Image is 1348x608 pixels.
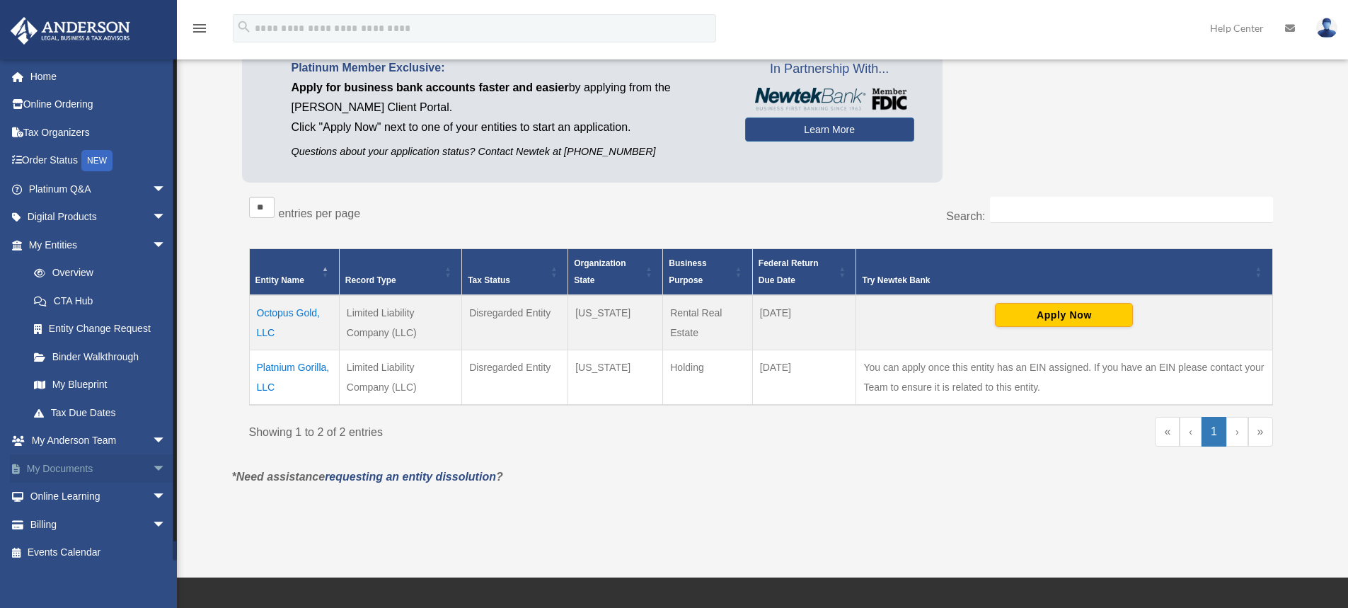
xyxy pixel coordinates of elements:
a: Tax Due Dates [20,398,180,427]
span: In Partnership With... [745,58,914,81]
p: Click "Apply Now" next to one of your entities to start an application. [292,117,724,137]
a: Online Learningarrow_drop_down [10,483,188,511]
th: Tax Status: Activate to sort [462,249,568,296]
td: Limited Liability Company (LLC) [339,350,461,406]
th: Business Purpose: Activate to sort [663,249,753,296]
th: Entity Name: Activate to invert sorting [249,249,339,296]
a: Last [1248,417,1273,447]
span: Record Type [345,275,396,285]
a: Billingarrow_drop_down [10,510,188,539]
span: Tax Status [468,275,510,285]
a: Events Calendar [10,539,188,567]
a: Learn More [745,117,914,142]
span: Entity Name [255,275,304,285]
div: Try Newtek Bank [862,272,1250,289]
td: [DATE] [752,350,856,406]
a: Binder Walkthrough [20,343,180,371]
p: by applying from the [PERSON_NAME] Client Portal. [292,78,724,117]
a: Overview [20,259,173,287]
th: Record Type: Activate to sort [339,249,461,296]
span: Business Purpose [669,258,706,285]
a: Order StatusNEW [10,147,188,176]
div: NEW [81,150,113,171]
i: search [236,19,252,35]
td: Disregarded Entity [462,350,568,406]
a: menu [191,25,208,37]
th: Try Newtek Bank : Activate to sort [856,249,1272,296]
a: Previous [1180,417,1202,447]
a: My Anderson Teamarrow_drop_down [10,427,188,455]
img: User Pic [1316,18,1337,38]
p: Platinum Member Exclusive: [292,58,724,78]
i: menu [191,20,208,37]
td: [DATE] [752,295,856,350]
span: arrow_drop_down [152,483,180,512]
a: Entity Change Request [20,315,180,343]
td: Platnium Gorilla, LLC [249,350,339,406]
span: arrow_drop_down [152,203,180,232]
button: Apply Now [995,303,1133,327]
img: NewtekBankLogoSM.png [752,88,907,110]
a: Digital Productsarrow_drop_down [10,203,188,231]
a: My Documentsarrow_drop_down [10,454,188,483]
td: Limited Liability Company (LLC) [339,295,461,350]
th: Federal Return Due Date: Activate to sort [752,249,856,296]
td: [US_STATE] [568,350,663,406]
td: Holding [663,350,753,406]
span: Federal Return Due Date [759,258,819,285]
a: My Blueprint [20,371,180,399]
span: Apply for business bank accounts faster and easier [292,81,569,93]
a: My Entitiesarrow_drop_down [10,231,180,259]
label: Search: [946,210,985,222]
div: Showing 1 to 2 of 2 entries [249,417,751,442]
a: requesting an entity dissolution [325,471,496,483]
td: Rental Real Estate [663,295,753,350]
p: Questions about your application status? Contact Newtek at [PHONE_NUMBER] [292,143,724,161]
span: arrow_drop_down [152,510,180,539]
label: entries per page [279,207,361,219]
a: CTA Hub [20,287,180,315]
span: Organization State [574,258,626,285]
td: [US_STATE] [568,295,663,350]
th: Organization State: Activate to sort [568,249,663,296]
a: First [1155,417,1180,447]
td: Disregarded Entity [462,295,568,350]
td: Octopus Gold, LLC [249,295,339,350]
span: arrow_drop_down [152,454,180,483]
a: Next [1226,417,1248,447]
em: *Need assistance ? [232,471,503,483]
span: arrow_drop_down [152,427,180,456]
a: Platinum Q&Aarrow_drop_down [10,175,188,203]
a: 1 [1202,417,1226,447]
td: You can apply once this entity has an EIN assigned. If you have an EIN please contact your Team t... [856,350,1272,406]
span: arrow_drop_down [152,175,180,204]
span: arrow_drop_down [152,231,180,260]
a: Online Ordering [10,91,188,119]
img: Anderson Advisors Platinum Portal [6,17,134,45]
a: Tax Organizers [10,118,188,147]
a: Home [10,62,188,91]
